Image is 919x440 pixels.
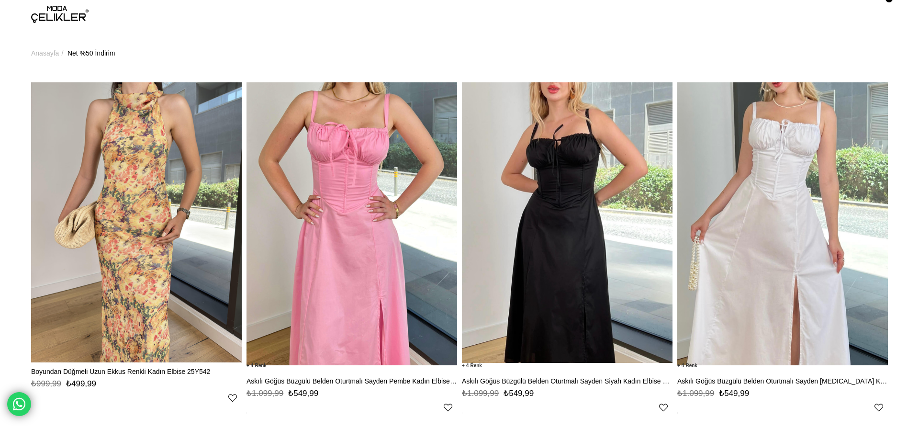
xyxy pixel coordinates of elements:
img: Askılı Göğüs Büzgülü Belden Oturtmalı Sayden Pembe Kadın Elbise 25Y528 [247,79,457,365]
a: Favorilere Ekle [874,403,883,412]
span: ₺1.099,99 [462,389,499,398]
span: ₺549,99 [288,389,318,398]
span: ₺499,99 [66,379,96,388]
a: Askılı Göğüs Büzgülü Belden Oturtmalı Sayden Pembe Kadın Elbise 25Y528 [247,377,457,385]
span: ₺999,99 [31,379,61,388]
span: ₺549,99 [504,389,534,398]
a: Favorilere Ekle [659,403,668,412]
img: Askılı Göğüs Büzgülü Belden Oturtmalı Sayden Siyah Kadın Elbise 25Y528 [462,82,672,362]
img: logo [31,6,89,23]
span: ₺1.099,99 [247,389,283,398]
span: 4 [247,362,267,369]
span: ₺549,99 [719,389,749,398]
img: Askılı Göğüs Büzgülü Belden Oturtmalı Sayden Beyaz Kadın Elbise 25Y528 [677,79,888,366]
span: ₺1.099,99 [677,389,714,398]
li: > [31,29,66,78]
a: Askılı Göğüs Büzgülü Belden Oturtmalı Sayden [MEDICAL_DATA] Kadın Elbise 25Y528 [677,377,888,385]
img: Boyundan Düğmeli Uzun Ekkus Renkli Kadın Elbise 25Y542 [31,82,242,362]
a: Net %50 İndirim [67,29,115,78]
a: Boyundan Düğmeli Uzun Ekkus Renkli Kadın Elbise 25Y542 [31,367,242,376]
a: Favorilere Ekle [228,394,237,402]
span: 4 [462,362,482,369]
span: 4 [677,362,697,369]
a: Anasayfa [31,29,59,78]
img: png;base64,iVBORw0KGgoAAAANSUhEUgAAAAEAAAABCAYAAAAfFcSJAAAAAXNSR0IArs4c6QAAAA1JREFUGFdjePfu3X8ACW... [677,413,678,413]
a: Askılı Göğüs Büzgülü Belden Oturtmalı Sayden Siyah Kadın Elbise 25Y528 [462,377,672,385]
img: png;base64,iVBORw0KGgoAAAANSUhEUgAAAAEAAAABCAYAAAAfFcSJAAAAAXNSR0IArs4c6QAAAA1JREFUGFdjePfu3X8ACW... [247,413,247,413]
a: Favorilere Ekle [444,403,452,412]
